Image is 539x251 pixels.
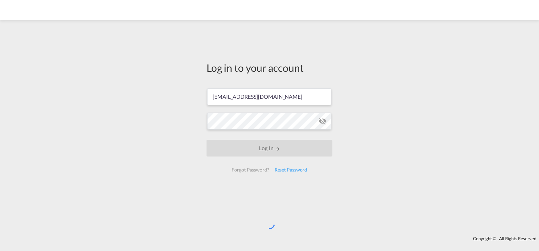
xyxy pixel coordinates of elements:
[319,117,327,125] md-icon: icon-eye-off
[207,88,331,105] input: Enter email/phone number
[229,164,272,176] div: Forgot Password?
[207,140,332,157] button: LOGIN
[207,61,332,75] div: Log in to your account
[272,164,310,176] div: Reset Password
